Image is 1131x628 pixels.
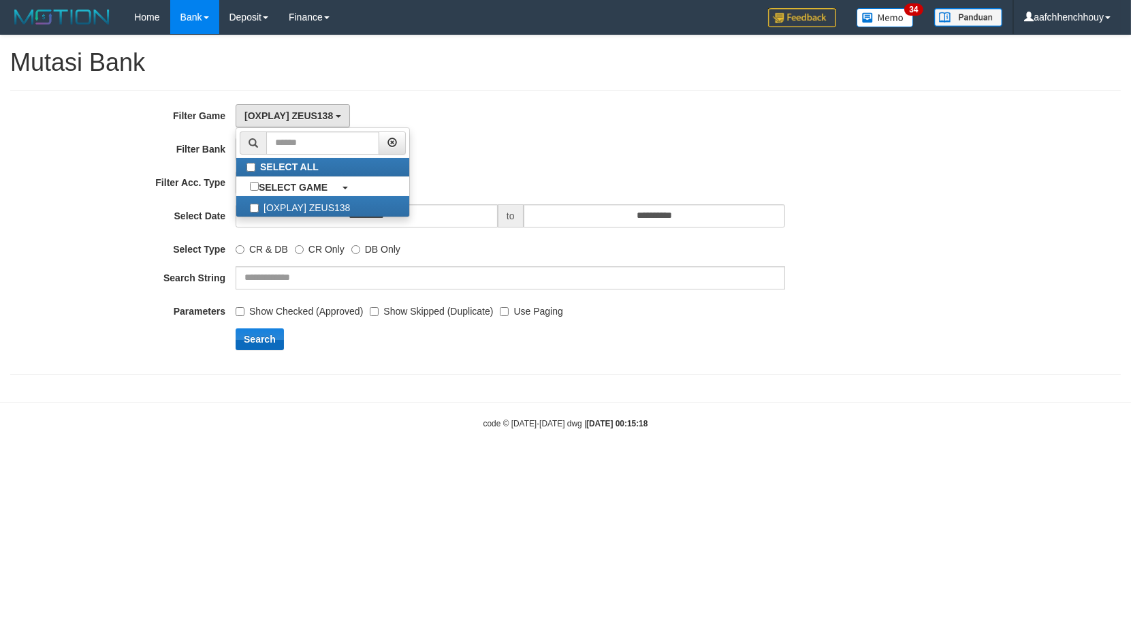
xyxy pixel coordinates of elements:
[483,419,648,428] small: code © [DATE]-[DATE] dwg |
[236,238,288,256] label: CR & DB
[904,3,923,16] span: 34
[250,182,259,191] input: SELECT GAME
[768,8,836,27] img: Feedback.jpg
[370,300,493,318] label: Show Skipped (Duplicate)
[236,177,409,196] a: SELECT GAME
[10,49,1121,76] h1: Mutasi Bank
[10,7,114,27] img: MOTION_logo.png
[857,8,914,27] img: Button%20Memo.svg
[370,307,379,316] input: Show Skipped (Duplicate)
[295,245,304,254] input: CR Only
[295,238,345,256] label: CR Only
[498,204,524,227] span: to
[236,328,284,350] button: Search
[250,204,259,213] input: [OXPLAY] ZEUS138
[586,419,648,428] strong: [DATE] 00:15:18
[246,163,255,172] input: SELECT ALL
[259,182,328,193] b: SELECT GAME
[500,307,509,316] input: Use Paging
[236,245,244,254] input: CR & DB
[236,196,409,217] label: [OXPLAY] ZEUS138
[351,238,400,256] label: DB Only
[934,8,1002,27] img: panduan.png
[244,110,333,121] span: [OXPLAY] ZEUS138
[236,104,350,127] button: [OXPLAY] ZEUS138
[351,245,360,254] input: DB Only
[236,300,363,318] label: Show Checked (Approved)
[236,158,409,176] label: SELECT ALL
[500,300,562,318] label: Use Paging
[236,307,244,316] input: Show Checked (Approved)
